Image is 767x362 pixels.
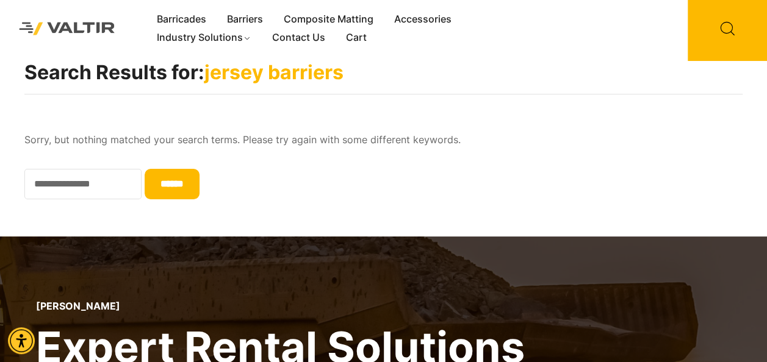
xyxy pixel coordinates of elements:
[261,29,335,47] a: Contact Us
[204,60,344,84] span: jersey barriers
[9,12,125,45] img: Valtir Rentals
[24,131,743,149] p: Sorry, but nothing matched your search terms. Please try again with some different keywords.
[384,10,462,29] a: Accessories
[273,10,384,29] a: Composite Matting
[217,10,273,29] a: Barriers
[335,29,376,47] a: Cart
[36,300,525,312] p: [PERSON_NAME]
[8,327,35,354] div: Accessibility Menu
[145,169,200,199] input: Search for:
[24,61,743,94] h1: Search Results for:
[146,29,262,47] a: Industry Solutions
[146,10,217,29] a: Barricades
